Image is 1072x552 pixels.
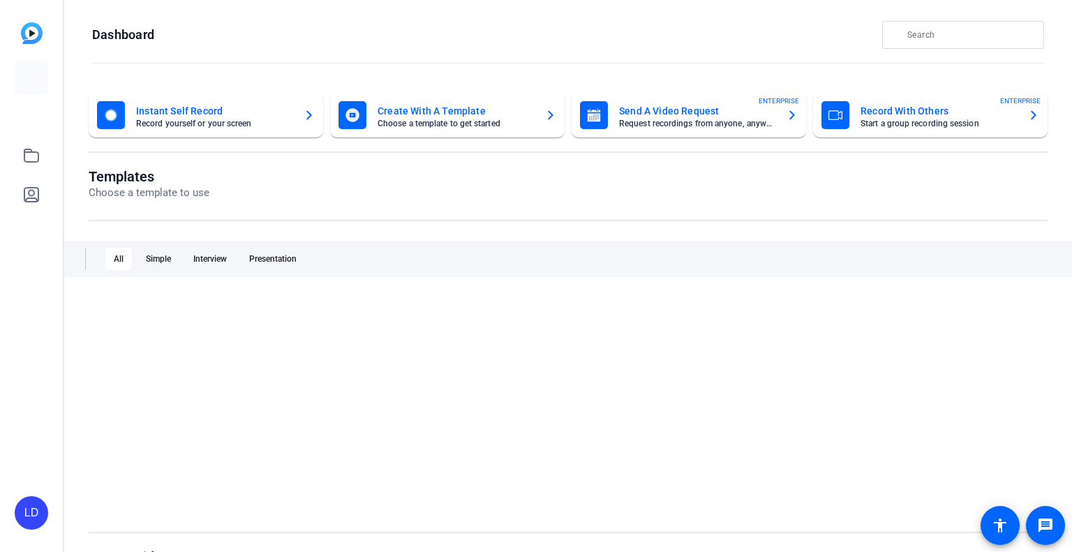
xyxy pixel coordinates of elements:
mat-card-subtitle: Choose a template to get started [378,119,534,128]
mat-card-title: Record With Others [861,103,1017,119]
span: ENTERPRISE [759,96,799,106]
mat-card-title: Send A Video Request [619,103,775,119]
mat-card-subtitle: Start a group recording session [861,119,1017,128]
mat-card-title: Instant Self Record [136,103,292,119]
mat-icon: accessibility [992,517,1008,534]
button: Create With A TemplateChoose a template to get started [330,93,565,137]
img: blue-gradient.svg [21,22,43,44]
mat-card-title: Create With A Template [378,103,534,119]
h1: Templates [89,168,209,185]
p: Choose a template to use [89,185,209,201]
div: LD [15,496,48,530]
div: Interview [185,248,235,270]
div: Presentation [241,248,305,270]
button: Record With OthersStart a group recording sessionENTERPRISE [813,93,1048,137]
div: Simple [137,248,179,270]
button: Instant Self RecordRecord yourself or your screen [89,93,323,137]
div: All [105,248,132,270]
span: ENTERPRISE [1000,96,1041,106]
mat-icon: message [1037,517,1054,534]
button: Send A Video RequestRequest recordings from anyone, anywhereENTERPRISE [572,93,806,137]
mat-card-subtitle: Request recordings from anyone, anywhere [619,119,775,128]
input: Search [907,27,1033,43]
h1: Dashboard [92,27,154,43]
mat-card-subtitle: Record yourself or your screen [136,119,292,128]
